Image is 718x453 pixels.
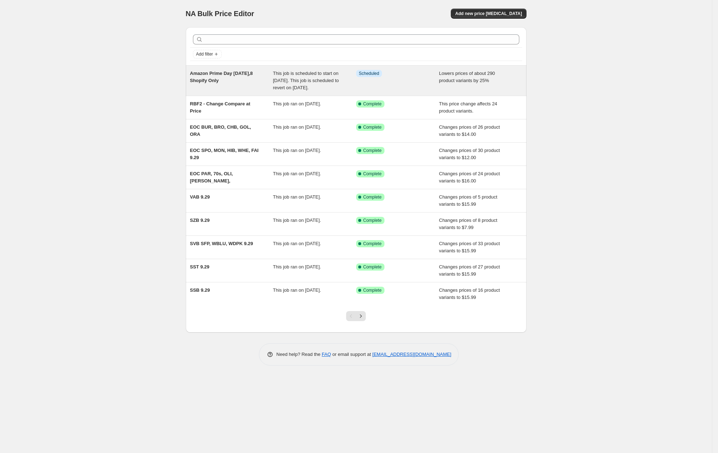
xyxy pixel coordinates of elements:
[363,218,382,223] span: Complete
[439,171,500,183] span: Changes prices of 24 product variants to $16.00
[363,171,382,177] span: Complete
[439,71,495,83] span: Lowers prices of about 290 product variants by 25%
[196,51,213,57] span: Add filter
[439,148,500,160] span: Changes prices of 30 product variants to $12.00
[455,11,522,16] span: Add new price [MEDICAL_DATA]
[439,194,497,207] span: Changes prices of 5 product variants to $15.99
[363,101,382,107] span: Complete
[186,10,254,18] span: NA Bulk Price Editor
[190,218,210,223] span: SZB 9.29
[439,218,497,230] span: Changes prices of 8 product variants to $7.99
[190,71,253,83] span: Amazon Prime Day [DATE],8 Shopify Only
[439,287,500,300] span: Changes prices of 16 product variants to $15.99
[273,194,321,200] span: This job ran on [DATE].
[363,194,382,200] span: Complete
[372,352,451,357] a: [EMAIL_ADDRESS][DOMAIN_NAME]
[273,287,321,293] span: This job ran on [DATE].
[190,194,210,200] span: VAB 9.29
[273,171,321,176] span: This job ran on [DATE].
[363,264,382,270] span: Complete
[363,148,382,153] span: Complete
[451,9,526,19] button: Add new price [MEDICAL_DATA]
[363,124,382,130] span: Complete
[273,241,321,246] span: This job ran on [DATE].
[273,71,339,90] span: This job is scheduled to start on [DATE]. This job is scheduled to revert on [DATE].
[322,352,331,357] a: FAQ
[190,171,233,183] span: EOC PAR, 70s, OLI, [PERSON_NAME],
[359,71,379,76] span: Scheduled
[346,311,366,321] nav: Pagination
[273,218,321,223] span: This job ran on [DATE].
[439,241,500,253] span: Changes prices of 33 product variants to $15.99
[273,264,321,270] span: This job ran on [DATE].
[273,124,321,130] span: This job ran on [DATE].
[193,50,222,58] button: Add filter
[439,101,497,114] span: This price change affects 24 product variants.
[273,148,321,153] span: This job ran on [DATE].
[190,241,253,246] span: SVB SFP, WBLU, WDPK 9.29
[331,352,372,357] span: or email support at
[277,352,322,357] span: Need help? Read the
[190,287,210,293] span: SSB 9.29
[439,264,500,277] span: Changes prices of 27 product variants to $15.99
[190,124,251,137] span: EOC BUR, BRO, CHB, GOL, ORA
[190,101,250,114] span: RBF2 - Change Compare at Price
[190,264,209,270] span: SST 9.29
[356,311,366,321] button: Next
[273,101,321,106] span: This job ran on [DATE].
[190,148,259,160] span: EOC SPO, MON, HIB, WHE, FAI 9.29
[439,124,500,137] span: Changes prices of 26 product variants to $14.00
[363,241,382,247] span: Complete
[363,287,382,293] span: Complete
